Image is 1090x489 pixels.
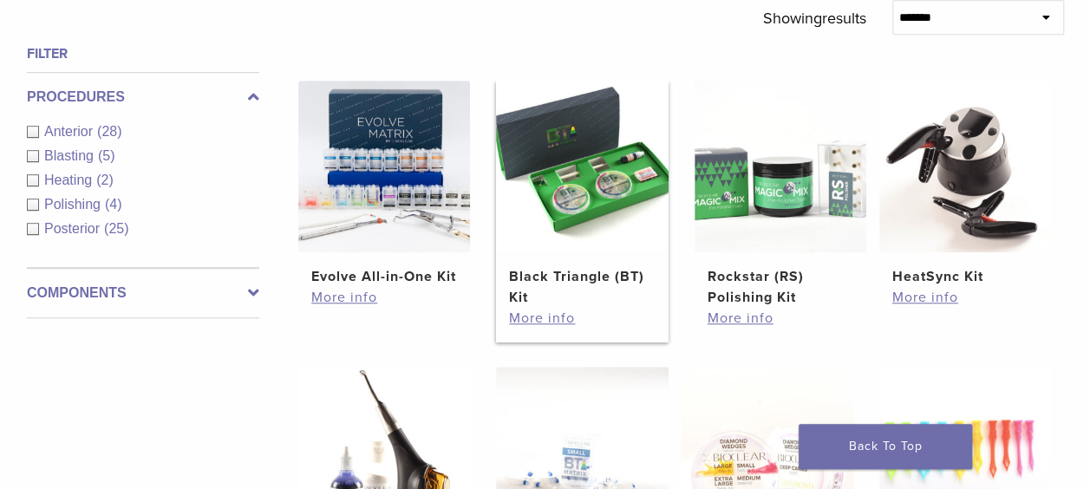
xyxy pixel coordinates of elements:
[496,81,668,308] a: Black Triangle (BT) KitBlack Triangle (BT) Kit
[707,308,852,329] a: More info
[97,124,121,139] span: (28)
[695,81,866,252] img: Rockstar (RS) Polishing Kit
[496,81,668,252] img: Black Triangle (BT) Kit
[892,287,1038,308] a: More info
[879,81,1051,252] img: HeatSync Kit
[105,197,122,212] span: (4)
[44,148,98,163] span: Blasting
[892,266,1038,287] h2: HeatSync Kit
[695,81,866,308] a: Rockstar (RS) Polishing KitRockstar (RS) Polishing Kit
[27,43,259,64] h4: Filter
[509,308,655,329] a: More info
[298,81,470,287] a: Evolve All-in-One KitEvolve All-in-One Kit
[311,266,457,287] h2: Evolve All-in-One Kit
[879,81,1051,287] a: HeatSync KitHeatSync Kit
[104,221,128,236] span: (25)
[799,424,972,469] a: Back To Top
[44,124,97,139] span: Anterior
[44,173,96,187] span: Heating
[27,283,259,303] label: Components
[298,81,470,252] img: Evolve All-in-One Kit
[98,148,115,163] span: (5)
[96,173,114,187] span: (2)
[311,287,457,308] a: More info
[27,87,259,108] label: Procedures
[509,266,655,308] h2: Black Triangle (BT) Kit
[707,266,852,308] h2: Rockstar (RS) Polishing Kit
[44,197,105,212] span: Polishing
[44,221,104,236] span: Posterior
